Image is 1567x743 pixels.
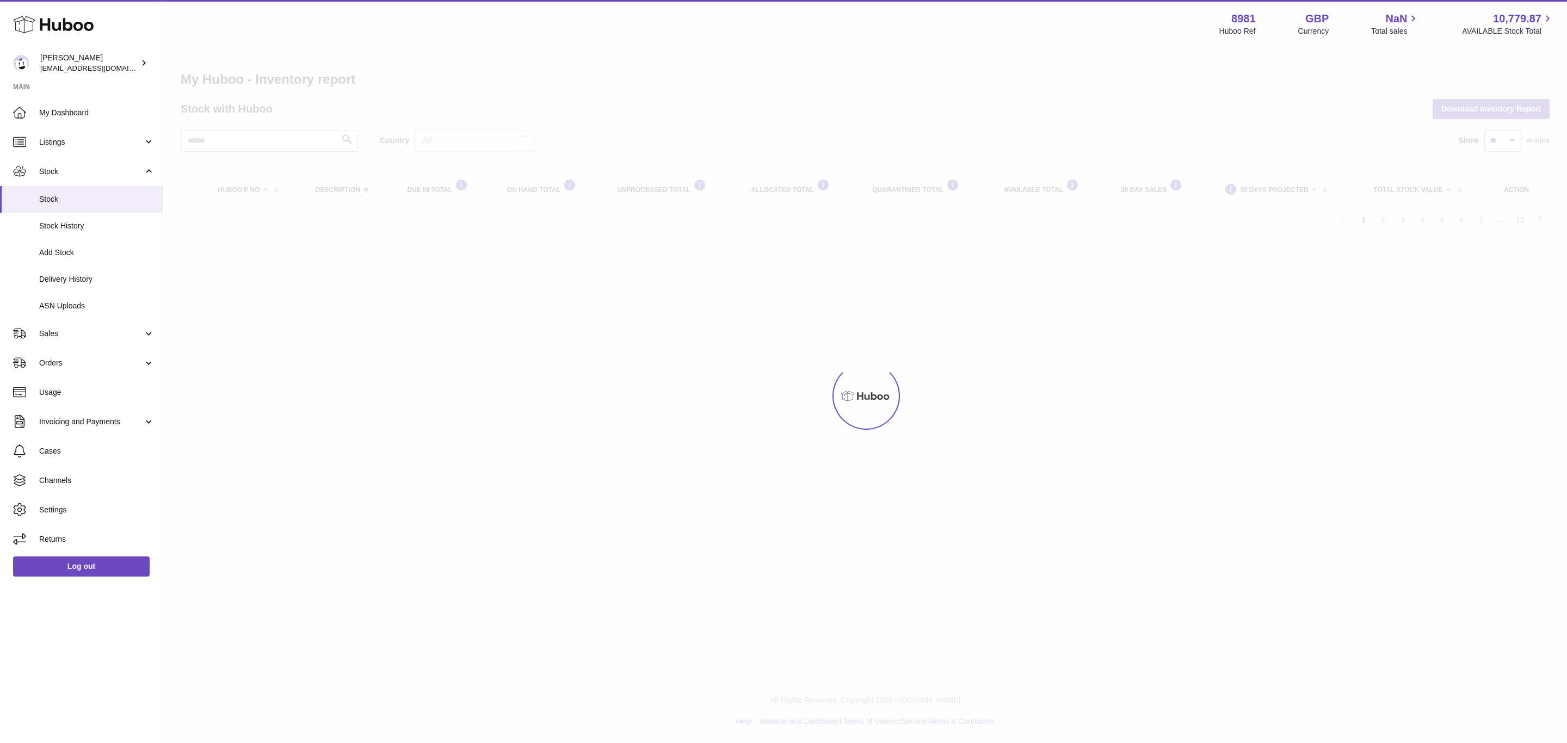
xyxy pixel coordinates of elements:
[40,53,138,73] div: [PERSON_NAME]
[39,475,155,486] span: Channels
[1462,26,1554,36] span: AVAILABLE Stock Total
[39,329,143,339] span: Sales
[1385,11,1407,26] span: NaN
[39,534,155,544] span: Returns
[1371,11,1420,36] a: NaN Total sales
[39,301,155,311] span: ASN Uploads
[39,387,155,398] span: Usage
[39,358,143,368] span: Orders
[39,194,155,205] span: Stock
[39,505,155,515] span: Settings
[39,108,155,118] span: My Dashboard
[40,64,160,72] span: [EMAIL_ADDRESS][DOMAIN_NAME]
[13,556,150,576] a: Log out
[39,137,143,147] span: Listings
[39,446,155,456] span: Cases
[1371,26,1420,36] span: Total sales
[1231,11,1256,26] strong: 8981
[1462,11,1554,36] a: 10,779.87 AVAILABLE Stock Total
[39,247,155,258] span: Add Stock
[39,166,143,177] span: Stock
[39,274,155,284] span: Delivery History
[39,221,155,231] span: Stock History
[13,55,29,71] img: internalAdmin-8981@internal.huboo.com
[1493,11,1541,26] span: 10,779.87
[1219,26,1256,36] div: Huboo Ref
[1298,26,1329,36] div: Currency
[39,417,143,427] span: Invoicing and Payments
[1305,11,1329,26] strong: GBP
